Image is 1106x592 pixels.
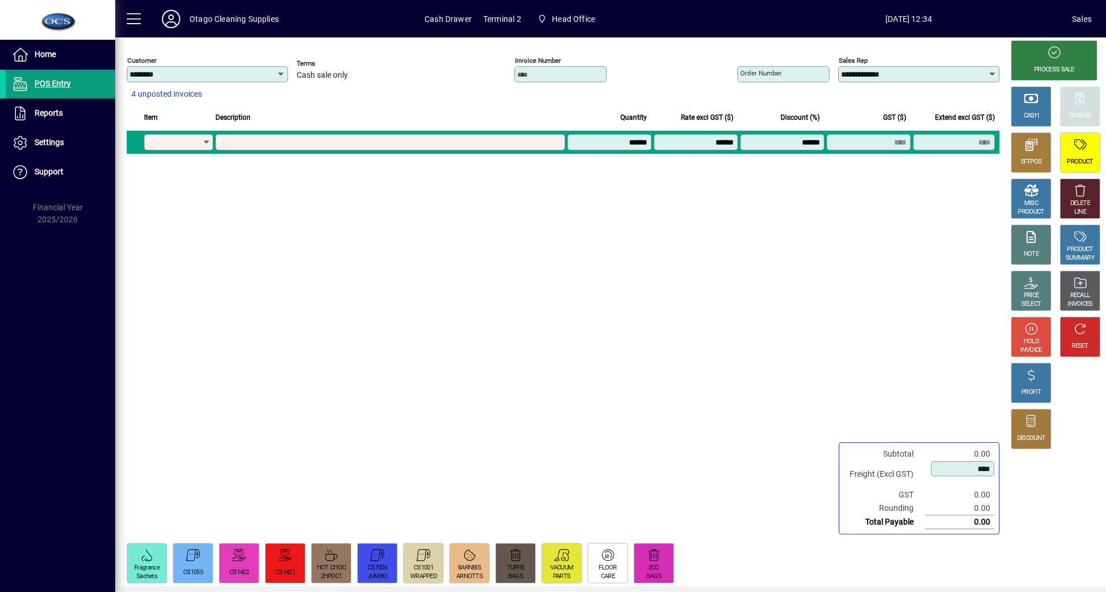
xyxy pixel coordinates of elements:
[681,111,733,124] span: Rate excl GST ($)
[297,60,366,67] span: Terms
[1021,300,1041,309] div: SELECT
[1024,337,1039,346] div: HOLD
[6,40,115,69] a: Home
[6,128,115,157] a: Settings
[550,564,574,572] div: VACUUM
[321,572,342,581] div: 2HPDC1
[229,568,249,577] div: CS1402
[925,515,994,529] td: 0.00
[414,564,433,572] div: CS1001
[883,111,906,124] span: GST ($)
[1018,208,1044,217] div: PRODUCT
[368,564,387,572] div: CS7006
[745,10,1072,28] span: [DATE] 12:34
[1020,346,1041,355] div: INVOICE
[507,564,525,572] div: TUFFIE
[533,9,600,29] span: Head Office
[1074,208,1086,217] div: LINE
[552,10,595,28] span: Head Office
[1024,250,1039,259] div: NOTE
[844,461,925,488] td: Freight (Excl GST)
[183,568,203,577] div: CS1055
[35,138,64,147] span: Settings
[368,572,388,581] div: JUMBO
[553,572,571,581] div: PARTS
[215,111,251,124] span: Description
[1071,342,1089,351] div: RESET
[1070,199,1090,208] div: DELETE
[508,572,523,581] div: BAGS
[1067,158,1093,166] div: PRODUCT
[844,488,925,502] td: GST
[925,488,994,502] td: 0.00
[35,50,56,59] span: Home
[1021,158,1042,166] div: EFTPOS
[1024,291,1039,300] div: PRICE
[740,69,782,77] mat-label: Order number
[1070,291,1090,300] div: RECALL
[620,111,647,124] span: Quantity
[925,447,994,461] td: 0.00
[483,10,521,28] span: Terminal 2
[153,9,190,29] button: Profile
[458,564,481,572] div: 8ARNBIS
[844,447,925,461] td: Subtotal
[297,71,348,80] span: Cash sale only
[275,568,295,577] div: CS1421
[425,10,472,28] span: Cash Drawer
[646,572,661,581] div: BAGS
[649,564,660,572] div: ECO
[35,167,63,176] span: Support
[1024,112,1039,120] div: CASH
[131,88,202,100] span: 4 unposted invoices
[1066,254,1094,263] div: SUMMARY
[410,572,437,581] div: WRAPPED
[6,158,115,187] a: Support
[35,108,63,117] span: Reports
[1067,245,1093,254] div: PRODUCT
[1067,300,1092,309] div: INVOICES
[1024,199,1038,208] div: MISC
[1034,66,1074,74] div: PROCESS SALE
[137,572,157,581] div: Sachets
[127,84,207,105] button: 4 unposted invoices
[317,564,346,572] div: HOT CHOC
[839,56,868,64] mat-label: Sales rep
[1017,434,1045,443] div: DISCOUNT
[935,111,995,124] span: Extend excl GST ($)
[127,56,157,64] mat-label: Customer
[599,564,617,572] div: FLOOR
[844,515,925,529] td: Total Payable
[456,572,483,581] div: ARNOTTS
[844,502,925,515] td: Rounding
[515,56,561,64] mat-label: Invoice number
[1021,388,1041,397] div: PROFIT
[35,79,71,88] span: POS Entry
[6,99,115,128] a: Reports
[134,564,160,572] div: Fragrance
[925,502,994,515] td: 0.00
[601,572,615,581] div: CARE
[190,10,279,28] div: Otago Cleaning Supplies
[144,111,158,124] span: Item
[781,111,820,124] span: Discount (%)
[1069,112,1092,120] div: CHARGE
[1072,10,1092,28] div: Sales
